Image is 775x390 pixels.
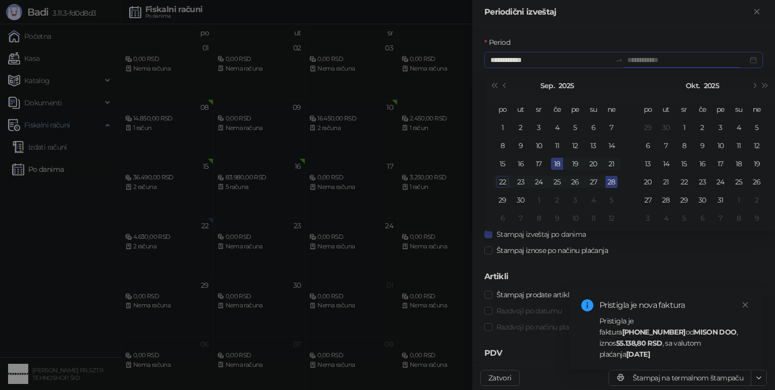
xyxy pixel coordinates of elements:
[730,137,748,155] td: 2025-10-11
[496,121,509,134] div: 1
[657,118,675,137] td: 2025-09-30
[678,158,690,170] div: 15
[602,100,621,118] th: ne
[733,158,745,170] div: 18
[484,271,763,283] h5: Artikli
[500,76,511,96] button: Prethodni mesec (PageUp)
[530,100,548,118] th: sr
[696,121,708,134] div: 2
[748,137,766,155] td: 2025-10-12
[711,118,730,137] td: 2025-10-03
[530,173,548,191] td: 2025-09-24
[751,6,763,18] button: Zatvori
[751,140,763,152] div: 12
[678,140,690,152] div: 8
[493,209,512,227] td: 2025-10-06
[566,155,584,173] td: 2025-09-19
[733,194,745,206] div: 1
[605,158,618,170] div: 21
[515,140,527,152] div: 9
[696,194,708,206] div: 30
[605,121,618,134] div: 7
[515,121,527,134] div: 2
[678,212,690,224] div: 5
[581,299,593,311] span: info-circle
[733,212,745,224] div: 8
[639,100,657,118] th: po
[693,191,711,209] td: 2025-10-30
[512,118,530,137] td: 2025-09-02
[566,100,584,118] th: pe
[660,194,672,206] div: 28
[714,176,727,188] div: 24
[551,212,563,224] div: 9
[711,191,730,209] td: 2025-10-31
[642,212,654,224] div: 3
[660,121,672,134] div: 30
[533,212,545,224] div: 8
[496,176,509,188] div: 22
[639,173,657,191] td: 2025-10-20
[704,76,719,96] button: Izaberi godinu
[540,76,555,96] button: Izaberi mesec
[642,158,654,170] div: 13
[639,191,657,209] td: 2025-10-27
[694,328,736,337] strong: MISON DOO
[711,100,730,118] th: pe
[587,158,599,170] div: 20
[512,137,530,155] td: 2025-09-09
[602,173,621,191] td: 2025-09-28
[512,173,530,191] td: 2025-09-23
[730,191,748,209] td: 2025-11-01
[569,176,581,188] div: 26
[548,100,566,118] th: če
[548,155,566,173] td: 2025-09-18
[530,137,548,155] td: 2025-09-10
[714,121,727,134] div: 3
[748,100,766,118] th: ne
[748,155,766,173] td: 2025-10-19
[493,155,512,173] td: 2025-09-15
[492,321,590,333] span: Razdvoji po načinu plaćanja
[730,155,748,173] td: 2025-10-18
[569,158,581,170] div: 19
[642,121,654,134] div: 29
[551,158,563,170] div: 18
[696,140,708,152] div: 9
[696,212,708,224] div: 6
[496,194,509,206] div: 29
[608,370,751,386] button: Štampaj na termalnom štampaču
[551,121,563,134] div: 4
[533,176,545,188] div: 24
[642,176,654,188] div: 20
[484,37,516,48] label: Period
[693,155,711,173] td: 2025-10-16
[496,140,509,152] div: 8
[605,176,618,188] div: 28
[569,121,581,134] div: 5
[512,191,530,209] td: 2025-09-30
[748,118,766,137] td: 2025-10-05
[602,137,621,155] td: 2025-09-14
[693,209,711,227] td: 2025-11-06
[493,100,512,118] th: po
[605,194,618,206] div: 5
[602,209,621,227] td: 2025-10-12
[551,194,563,206] div: 2
[639,118,657,137] td: 2025-09-29
[751,212,763,224] div: 9
[711,209,730,227] td: 2025-11-07
[551,176,563,188] div: 25
[493,191,512,209] td: 2025-09-29
[693,100,711,118] th: če
[615,56,623,64] span: swap-right
[660,176,672,188] div: 21
[639,209,657,227] td: 2025-11-03
[675,118,693,137] td: 2025-10-01
[615,56,623,64] span: to
[530,191,548,209] td: 2025-10-01
[599,315,751,360] div: Pristigla je faktura od , iznos , sa valutom plaćanja
[675,100,693,118] th: sr
[569,194,581,206] div: 3
[533,194,545,206] div: 1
